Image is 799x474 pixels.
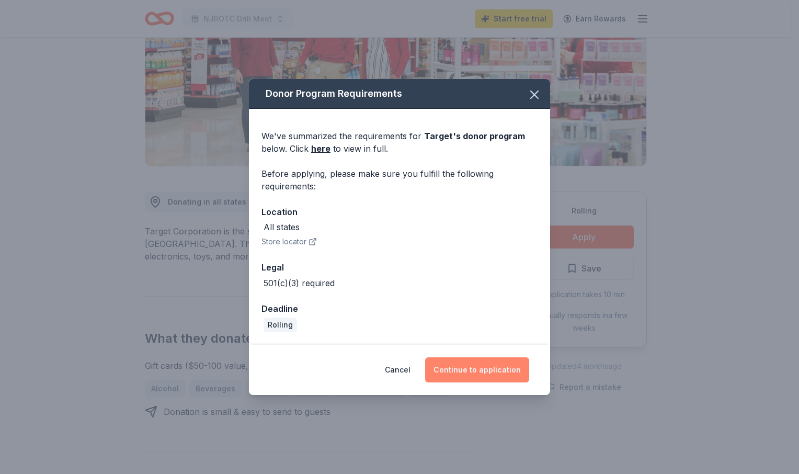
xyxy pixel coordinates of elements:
[385,357,410,382] button: Cancel
[261,205,538,219] div: Location
[261,302,538,315] div: Deadline
[311,142,330,155] a: here
[261,261,538,274] div: Legal
[425,357,529,382] button: Continue to application
[264,318,297,332] div: Rolling
[261,167,538,193] div: Before applying, please make sure you fulfill the following requirements:
[249,79,550,109] div: Donor Program Requirements
[261,130,538,155] div: We've summarized the requirements for below. Click to view in full.
[424,131,525,141] span: Target 's donor program
[261,235,317,248] button: Store locator
[264,277,335,289] div: 501(c)(3) required
[264,221,300,233] div: All states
